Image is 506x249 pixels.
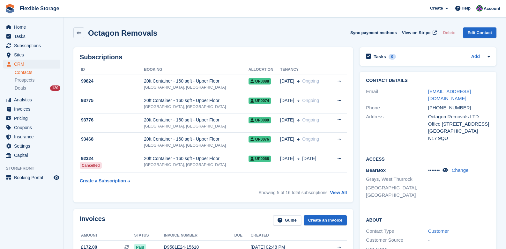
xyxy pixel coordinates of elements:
[17,3,62,14] a: Flexible Storage
[302,117,319,122] span: Ongoing
[366,104,428,112] div: Phone
[144,78,248,84] div: 20ft Container - 160 sqft - Upper Floor
[80,178,126,184] div: Create a Subscription
[471,53,480,61] a: Add
[80,215,105,226] h2: Invoices
[6,165,63,172] span: Storefront
[88,29,157,37] h2: Octagon Removals
[3,123,60,132] a: menu
[366,88,428,102] div: Email
[14,132,52,141] span: Insurance
[164,231,234,241] th: Invoice number
[366,216,490,223] h2: About
[302,155,316,162] span: [DATE]
[14,23,52,32] span: Home
[280,78,294,84] span: [DATE]
[3,173,60,182] a: menu
[144,65,248,75] th: Booking
[249,98,271,104] span: UP0074
[14,142,52,150] span: Settings
[440,27,458,38] button: Delete
[249,117,271,123] span: UP0089
[3,50,60,59] a: menu
[14,105,52,114] span: Invoices
[144,136,248,143] div: 20ft Container - 160 sqft - Upper Floor
[80,162,102,169] div: Cancelled
[14,95,52,104] span: Analytics
[80,117,144,123] div: 93776
[80,65,144,75] th: ID
[428,237,490,244] div: -
[144,104,248,110] div: [GEOGRAPHIC_DATA], [GEOGRAPHIC_DATA]
[249,78,271,84] span: UP0088
[80,78,144,84] div: 99824
[428,167,440,173] span: •••••••
[366,156,490,162] h2: Access
[258,190,327,195] span: Showing 5 of 16 total subscriptions
[3,95,60,104] a: menu
[80,97,144,104] div: 93775
[249,65,280,75] th: Allocation
[374,54,386,60] h2: Tasks
[366,184,428,199] li: [GEOGRAPHIC_DATA], [GEOGRAPHIC_DATA]
[428,135,490,142] div: N17 9QU
[3,142,60,150] a: menu
[251,231,320,241] th: Created
[366,176,428,183] li: Grays, West Thurrock
[366,237,428,244] div: Customer Source
[463,27,496,38] a: Edit Contact
[3,114,60,123] a: menu
[428,89,471,101] a: [EMAIL_ADDRESS][DOMAIN_NAME]
[402,30,430,36] span: View on Stripe
[428,113,490,128] div: Octagon Removals LTD Office [STREET_ADDRESS]
[144,143,248,148] div: [GEOGRAPHIC_DATA], [GEOGRAPHIC_DATA]
[462,5,471,11] span: Help
[14,41,52,50] span: Subscriptions
[302,78,319,84] span: Ongoing
[5,4,15,13] img: stora-icon-8386f47178a22dfd0bd8f6a31ec36ba5ce8667c1dd55bd0f319d3a0aa187defe.svg
[366,228,428,235] div: Contact Type
[3,132,60,141] a: menu
[280,97,294,104] span: [DATE]
[302,98,319,103] span: Ongoing
[80,136,144,143] div: 93468
[249,156,271,162] span: UP0068
[3,105,60,114] a: menu
[366,113,428,142] div: Address
[304,215,347,226] a: Create an Invoice
[273,215,301,226] a: Guide
[144,155,248,162] div: 20ft Container - 160 sqft - Upper Floor
[3,151,60,160] a: menu
[350,27,397,38] button: Sync payment methods
[14,32,52,41] span: Tasks
[144,117,248,123] div: 20ft Container - 160 sqft - Upper Floor
[452,167,469,173] a: Change
[366,78,490,83] h2: Contact Details
[389,54,396,60] div: 0
[14,123,52,132] span: Coupons
[428,228,449,234] a: Customer
[80,231,134,241] th: Amount
[15,77,34,83] span: Prospects
[366,167,386,173] span: BearBox
[144,162,248,168] div: [GEOGRAPHIC_DATA], [GEOGRAPHIC_DATA]
[15,70,60,76] a: Contacts
[3,32,60,41] a: menu
[280,155,294,162] span: [DATE]
[302,136,319,142] span: Ongoing
[144,123,248,129] div: [GEOGRAPHIC_DATA], [GEOGRAPHIC_DATA]
[3,60,60,69] a: menu
[144,84,248,90] div: [GEOGRAPHIC_DATA], [GEOGRAPHIC_DATA]
[280,117,294,123] span: [DATE]
[428,104,490,112] div: [PHONE_NUMBER]
[14,114,52,123] span: Pricing
[134,231,164,241] th: Status
[15,77,60,84] a: Prospects
[50,85,60,91] div: 120
[430,5,443,11] span: Create
[15,85,26,91] span: Deals
[249,136,271,143] span: UP0076
[428,128,490,135] div: [GEOGRAPHIC_DATA]
[3,41,60,50] a: menu
[53,174,60,181] a: Preview store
